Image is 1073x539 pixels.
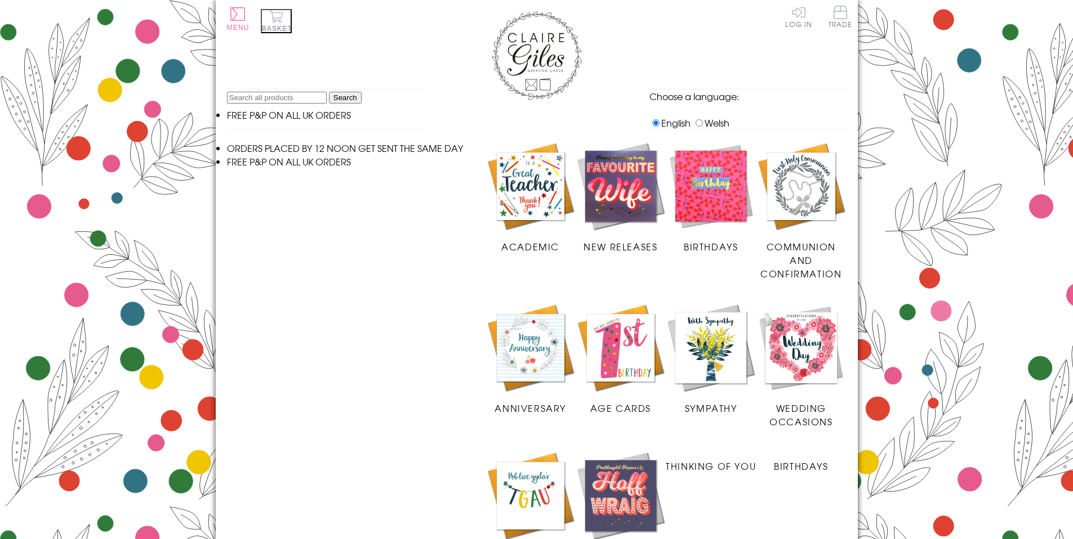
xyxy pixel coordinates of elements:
input: Search all products [227,92,327,104]
span: FREE P&P ON ALL UK ORDERS [227,155,351,168]
a: Birthdays [756,451,846,473]
img: Claire Giles Greetings Cards [492,11,582,100]
span: New Releases [584,240,657,253]
a: Wedding Occasions [756,303,846,428]
a: Academic [486,141,576,253]
span: Anniversary [495,401,566,415]
span: Menu [227,24,250,32]
a: Sympathy [666,303,756,415]
input: English [652,119,660,127]
label: English [649,116,691,129]
a: Birthdays [666,141,756,253]
span: Birthdays [684,240,738,253]
span: Age Cards [590,401,651,415]
a: Trade [829,6,852,30]
span: Trade [829,6,852,28]
input: Welsh [696,119,703,127]
span: Birthdays [774,459,828,473]
a: Communion and Confirmation [756,141,846,280]
button: Basket [261,9,292,33]
span: Wedding Occasions [769,401,832,428]
button: Menu [227,7,250,32]
span: Thinking of You [666,459,756,473]
input: Search [329,92,362,104]
span: ORDERS PLACED BY 12 NOON GET SENT THE SAME DAY [227,141,463,155]
span: Sympathy [685,401,737,415]
a: Anniversary [486,303,576,415]
label: Welsh [693,116,729,129]
span: Academic [501,240,559,253]
a: Thinking of You [666,451,756,473]
span: Communion and Confirmation [760,240,842,280]
a: Log In [785,6,812,28]
a: Age Cards [576,303,666,415]
p: Choose a language: [649,89,847,103]
a: New Releases [576,141,666,253]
